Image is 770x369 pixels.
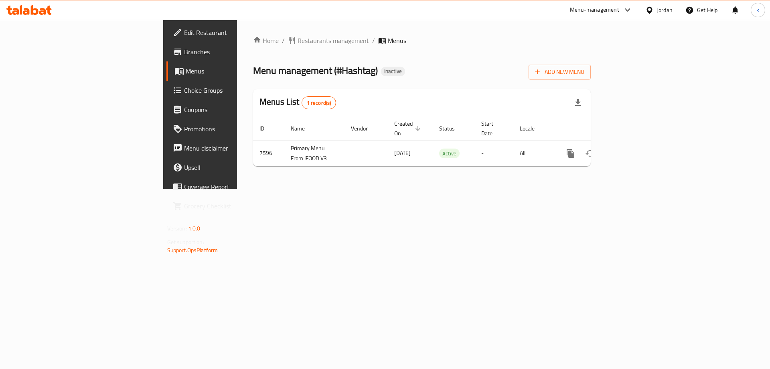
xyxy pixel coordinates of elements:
[166,158,292,177] a: Upsell
[167,223,187,234] span: Version:
[188,223,201,234] span: 1.0.0
[394,148,411,158] span: [DATE]
[439,149,460,158] div: Active
[570,5,619,15] div: Menu-management
[561,144,580,163] button: more
[513,141,555,166] td: All
[302,96,336,109] div: Total records count
[166,81,292,100] a: Choice Groups
[291,124,315,133] span: Name
[372,36,375,45] li: /
[166,139,292,158] a: Menu disclaimer
[288,36,369,45] a: Restaurants management
[475,141,513,166] td: -
[529,65,591,80] button: Add New Menu
[298,36,369,45] span: Restaurants management
[351,124,378,133] span: Vendor
[284,141,344,166] td: Primary Menu From IFOOD V3
[166,119,292,139] a: Promotions
[184,47,286,57] span: Branches
[259,124,275,133] span: ID
[186,66,286,76] span: Menus
[184,182,286,192] span: Coverage Report
[580,144,600,163] button: Change Status
[166,42,292,61] a: Branches
[568,93,588,112] div: Export file
[756,6,759,14] span: k
[535,67,584,77] span: Add New Menu
[184,28,286,37] span: Edit Restaurant
[253,36,591,45] nav: breadcrumb
[439,124,465,133] span: Status
[439,149,460,158] span: Active
[184,201,286,211] span: Grocery Checklist
[259,96,336,109] h2: Menus List
[166,196,292,216] a: Grocery Checklist
[166,61,292,81] a: Menus
[184,124,286,134] span: Promotions
[166,100,292,119] a: Coupons
[166,177,292,196] a: Coverage Report
[394,119,423,138] span: Created On
[381,67,405,76] div: Inactive
[184,86,286,95] span: Choice Groups
[184,163,286,172] span: Upsell
[388,36,406,45] span: Menus
[520,124,545,133] span: Locale
[167,237,204,247] span: Get support on:
[481,119,504,138] span: Start Date
[184,105,286,114] span: Coupons
[302,99,336,107] span: 1 record(s)
[166,23,292,42] a: Edit Restaurant
[657,6,673,14] div: Jordan
[555,116,644,141] th: Actions
[381,68,405,75] span: Inactive
[253,61,378,80] span: Menu management ( #Hashtag )
[253,116,644,166] table: enhanced table
[184,143,286,153] span: Menu disclaimer
[167,245,218,255] a: Support.OpsPlatform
